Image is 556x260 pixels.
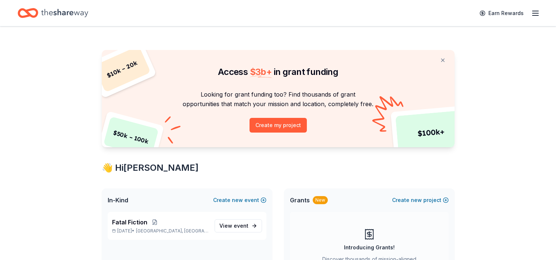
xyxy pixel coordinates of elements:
[232,196,243,205] span: new
[475,7,528,20] a: Earn Rewards
[112,228,209,234] p: [DATE] •
[218,66,338,77] span: Access in grant funding
[313,196,328,204] div: New
[136,228,208,234] span: [GEOGRAPHIC_DATA], [GEOGRAPHIC_DATA]
[112,218,147,227] span: Fatal Fiction
[102,162,455,174] div: 👋 Hi [PERSON_NAME]
[108,196,128,205] span: In-Kind
[290,196,310,205] span: Grants
[250,66,272,77] span: $ 3b +
[213,196,266,205] button: Createnewevent
[219,221,248,230] span: View
[250,118,307,133] button: Create my project
[18,4,88,22] a: Home
[93,46,151,93] div: $ 10k – 20k
[111,90,446,109] p: Looking for grant funding too? Find thousands of grant opportunities that match your mission and ...
[392,196,449,205] button: Createnewproject
[344,243,395,252] div: Introducing Grants!
[411,196,422,205] span: new
[234,223,248,229] span: event
[215,219,262,232] a: View event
